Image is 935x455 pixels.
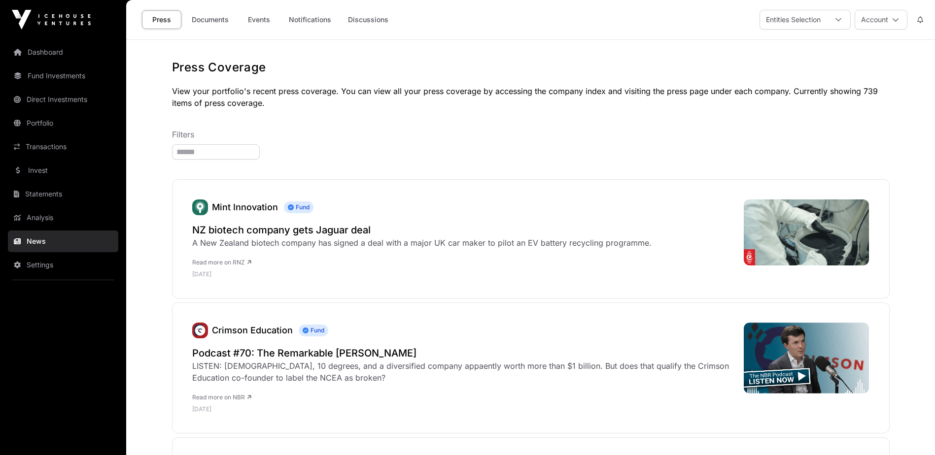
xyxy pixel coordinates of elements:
[192,237,652,249] div: A New Zealand biotech company has signed a deal with a major UK car maker to pilot an EV battery ...
[212,202,278,212] a: Mint Innovation
[284,201,313,213] span: Fund
[192,199,208,215] a: Mint Innovation
[8,41,118,63] a: Dashboard
[342,10,395,29] a: Discussions
[192,360,734,384] div: LISTEN: [DEMOGRAPHIC_DATA], 10 degrees, and a diversified company appaently worth more than $1 bi...
[8,160,118,181] a: Invest
[8,183,118,205] a: Statements
[185,10,235,29] a: Documents
[8,254,118,276] a: Settings
[192,323,208,338] a: Crimson Education
[192,393,251,401] a: Read more on NBR
[855,10,907,30] button: Account
[192,223,652,237] a: NZ biotech company gets Jaguar deal
[744,323,869,393] img: NBRP-Episode-70-Jamie-Beaton-LEAD-GIF.gif
[886,408,935,455] iframe: Chat Widget
[212,325,293,335] a: Crimson Education
[172,85,890,109] p: View your portfolio's recent press coverage. You can view all your press coverage by accessing th...
[8,89,118,110] a: Direct Investments
[12,10,91,30] img: Icehouse Ventures Logo
[744,199,869,265] img: 4K2DXWV_687835b9ce478d6e7495c317_Mint_2_jpg.png
[192,259,251,266] a: Read more on RNZ
[172,129,890,140] p: Filters
[192,346,734,360] a: Podcast #70: The Remarkable [PERSON_NAME]
[192,323,208,338] img: unnamed.jpg
[192,199,208,215] img: Mint.svg
[8,207,118,228] a: Analysis
[760,10,827,29] div: Entities Selection
[8,65,118,87] a: Fund Investments
[282,10,338,29] a: Notifications
[8,112,118,134] a: Portfolio
[299,325,328,336] span: Fund
[239,10,278,29] a: Events
[192,270,652,278] p: [DATE]
[192,405,734,413] p: [DATE]
[172,60,890,75] h1: Press Coverage
[8,136,118,158] a: Transactions
[142,10,181,29] a: Press
[8,230,118,252] a: News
